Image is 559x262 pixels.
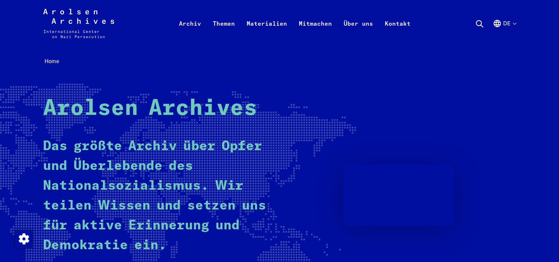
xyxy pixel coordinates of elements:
a: Materialien [241,18,293,47]
nav: Primär [173,9,416,38]
a: Kontakt [379,18,416,47]
a: Mitmachen [293,18,338,47]
a: Über uns [338,18,379,47]
a: Themen [207,18,241,47]
img: Zustimmung ändern [15,230,33,248]
span: Home [44,58,59,65]
button: Deutsch, Sprachauswahl [493,19,516,46]
a: Archiv [173,18,207,47]
div: Zustimmung ändern [15,230,32,247]
p: Das größte Archiv über Opfer und Überlebende des Nationalsozialismus. Wir teilen Wissen und setze... [43,137,267,255]
nav: Breadcrumb [43,56,516,67]
strong: Arolsen Archives [43,98,257,120]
